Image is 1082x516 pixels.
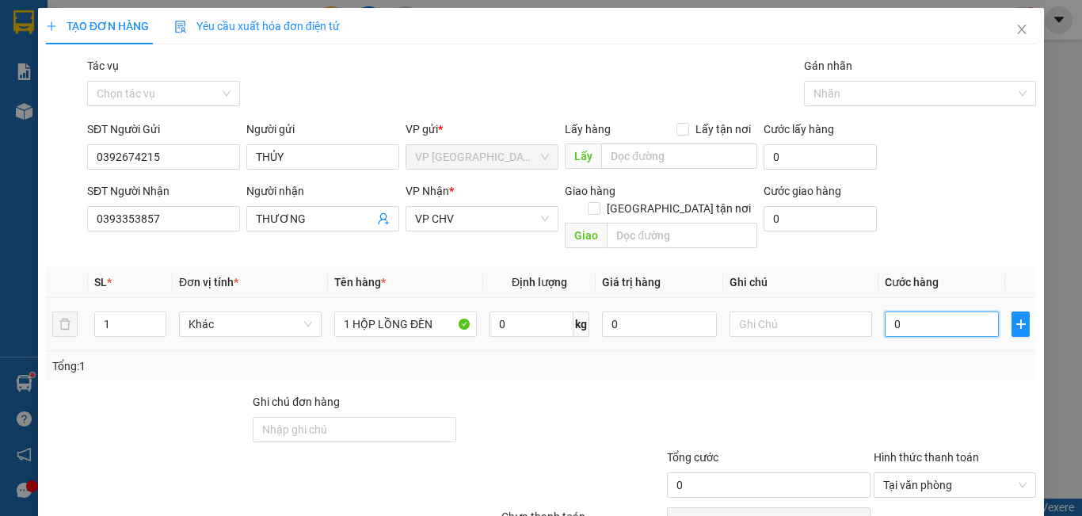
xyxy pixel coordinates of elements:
span: Giao [565,223,607,248]
input: Dọc đường [607,223,757,248]
div: Người gửi [246,120,399,138]
span: close [1015,23,1028,36]
th: Ghi chú [723,267,878,298]
span: VP CHV [415,207,549,231]
div: Người nhận [246,182,399,200]
span: Cước hàng [885,276,939,289]
span: Tên hàng [334,276,386,289]
div: VP gửi [406,120,558,138]
button: delete [52,312,78,337]
span: Yêu cầu xuất hóa đơn điện tử [174,20,340,32]
label: Ghi chú đơn hàng [253,396,340,408]
span: Lấy [565,143,601,169]
input: Ghi chú đơn hàng [253,417,456,442]
span: Khác [189,312,312,336]
input: VD: Bàn, Ghế [334,312,477,337]
div: SĐT Người Nhận [87,182,240,200]
span: Đơn vị tính [179,276,238,289]
div: Tổng: 1 [52,357,419,375]
span: [GEOGRAPHIC_DATA] tận nơi [600,200,757,217]
span: VP Nhận [406,185,449,197]
span: Lấy hàng [565,123,611,136]
label: Gán nhãn [804,59,852,72]
span: user-add [377,212,390,225]
img: icon [174,21,187,33]
span: Giá trị hàng [602,276,661,289]
div: SĐT Người Gửi [87,120,240,138]
span: Tại văn phòng [883,473,1027,497]
span: kg [573,312,589,337]
label: Hình thức thanh toán [874,451,979,464]
span: Lấy tận nơi [689,120,757,138]
label: Cước lấy hàng [764,123,834,136]
label: Tác vụ [87,59,119,72]
input: Ghi Chú [730,312,872,337]
input: Cước giao hàng [764,206,877,231]
span: plus [1012,318,1029,331]
span: VP Phước Đông [415,145,549,169]
button: Close [1000,8,1044,52]
span: plus [46,21,57,32]
span: SL [94,276,107,289]
input: Dọc đường [601,143,757,169]
input: 0 [602,312,716,337]
label: Cước giao hàng [764,185,841,197]
span: Giao hàng [565,185,615,197]
button: plus [1012,312,1030,337]
input: Cước lấy hàng [764,144,877,170]
span: Định lượng [512,276,567,289]
span: TẠO ĐƠN HÀNG [46,20,149,32]
span: Tổng cước [667,451,718,464]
